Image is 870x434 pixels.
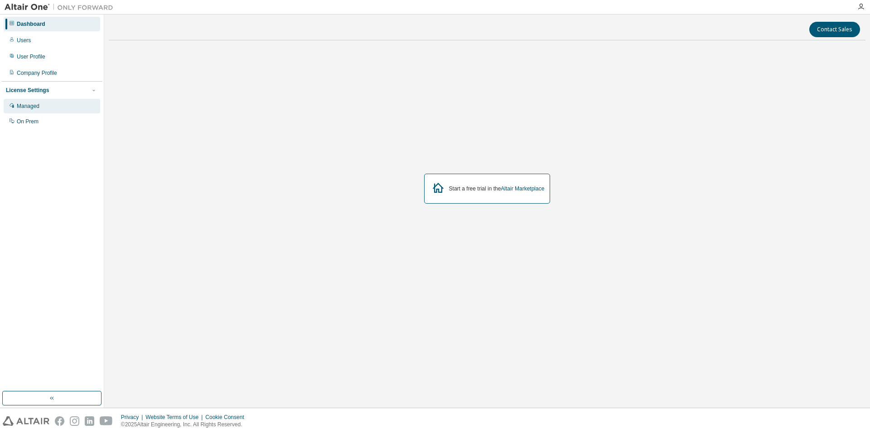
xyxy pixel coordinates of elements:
div: User Profile [17,53,45,60]
div: Website Terms of Use [145,414,205,421]
img: Altair One [5,3,118,12]
img: linkedin.svg [85,416,94,426]
div: Managed [17,102,39,110]
img: instagram.svg [70,416,79,426]
button: Contact Sales [809,22,860,37]
p: © 2025 Altair Engineering, Inc. All Rights Reserved. [121,421,250,429]
img: facebook.svg [55,416,64,426]
a: Altair Marketplace [501,185,544,192]
div: On Prem [17,118,39,125]
div: Cookie Consent [205,414,249,421]
div: Privacy [121,414,145,421]
div: Dashboard [17,20,45,28]
div: License Settings [6,87,49,94]
div: Users [17,37,31,44]
div: Company Profile [17,69,57,77]
img: youtube.svg [100,416,113,426]
img: altair_logo.svg [3,416,49,426]
div: Start a free trial in the [449,185,545,192]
